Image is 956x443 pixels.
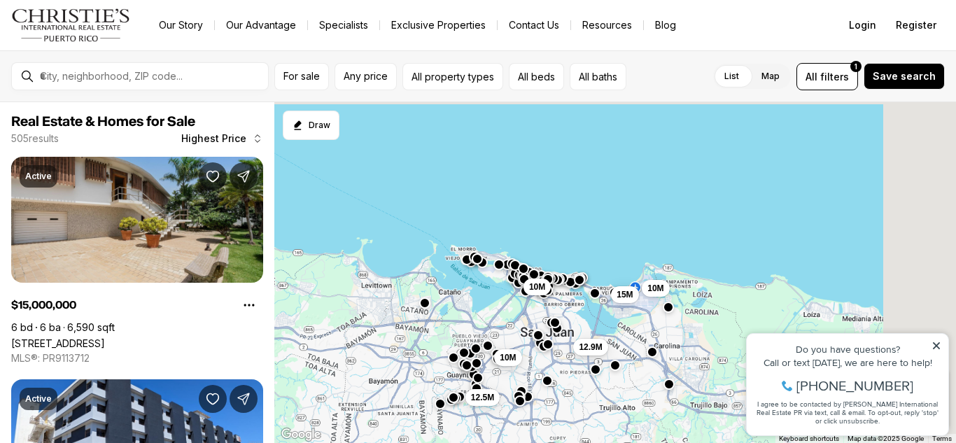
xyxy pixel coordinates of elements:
p: 505 results [11,133,59,144]
button: Contact Us [498,15,570,35]
button: 10M [523,279,551,295]
button: All baths [570,63,626,90]
button: 10M [642,280,669,297]
span: Any price [344,71,388,82]
span: [PHONE_NUMBER] [57,66,174,80]
span: Highest Price [181,133,246,144]
span: 10M [647,283,663,294]
button: Save Property: 602 BARBOSA AVE [199,385,227,413]
span: 10M [529,281,545,293]
button: Save Property: 20 AMAPOLA ST [199,162,227,190]
span: I agree to be contacted by [PERSON_NAME] International Real Estate PR via text, call & email. To ... [17,86,199,113]
div: Call or text [DATE], we are here to help! [15,45,202,55]
span: 12.9M [579,342,602,353]
button: 15M [611,286,638,303]
span: All [806,69,817,84]
div: Do you have questions? [15,31,202,41]
a: Our Story [148,15,214,35]
a: Blog [644,15,687,35]
button: Login [841,11,885,39]
span: 1 [855,61,857,72]
button: 12.5M [465,389,500,406]
button: Property options [235,291,263,319]
span: 12.5M [471,392,494,403]
span: Save search [873,71,936,82]
button: All property types [402,63,503,90]
button: All beds [509,63,564,90]
button: Start drawing [283,111,339,140]
span: Login [849,20,876,31]
button: 10M [494,349,521,366]
span: 10M [500,352,516,363]
label: Map [750,64,791,89]
span: filters [820,69,849,84]
a: Our Advantage [215,15,307,35]
button: Register [887,11,945,39]
button: 12.9M [573,339,607,356]
span: For sale [283,71,320,82]
button: Highest Price [173,125,272,153]
button: Share Property [230,385,258,413]
img: logo [11,8,131,42]
a: 20 AMAPOLA ST, CAROLINA PR, 00979 [11,337,105,349]
span: 15M [617,289,633,300]
button: Share Property [230,162,258,190]
label: List [713,64,750,89]
span: Register [896,20,936,31]
button: Allfilters1 [796,63,858,90]
button: For sale [274,63,329,90]
button: Any price [335,63,397,90]
p: Active [25,171,52,182]
a: Exclusive Properties [380,15,497,35]
a: Specialists [308,15,379,35]
p: Active [25,393,52,405]
button: Save search [864,63,945,90]
a: Resources [571,15,643,35]
span: Real Estate & Homes for Sale [11,115,195,129]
